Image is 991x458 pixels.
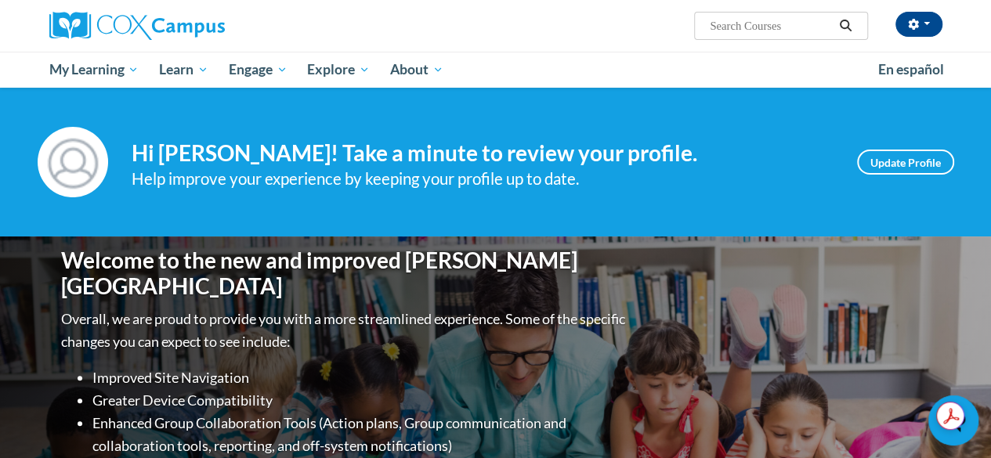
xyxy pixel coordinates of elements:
[297,52,380,88] a: Explore
[49,60,139,79] span: My Learning
[219,52,298,88] a: Engage
[61,247,629,299] h1: Welcome to the new and improved [PERSON_NAME][GEOGRAPHIC_DATA]
[38,52,954,88] div: Main menu
[132,166,834,192] div: Help improve your experience by keeping your profile up to date.
[92,389,629,412] li: Greater Device Compatibility
[39,52,150,88] a: My Learning
[390,60,443,79] span: About
[229,60,288,79] span: Engage
[380,52,454,88] a: About
[708,16,834,35] input: Search Courses
[895,12,942,37] button: Account Settings
[49,12,225,40] img: Cox Campus
[61,307,629,352] p: Overall, we are proud to provide you with a more streamlined experience. Some of the specific cha...
[834,16,857,35] button: Search
[307,60,370,79] span: Explore
[38,127,108,197] img: Profile Image
[857,150,954,175] a: Update Profile
[149,52,219,88] a: Learn
[132,140,834,167] h4: Hi [PERSON_NAME]! Take a minute to review your profile.
[49,12,331,40] a: Cox Campus
[92,366,629,389] li: Improved Site Navigation
[92,412,629,457] li: Enhanced Group Collaboration Tools (Action plans, Group communication and collaboration tools, re...
[868,53,954,86] a: En español
[878,61,944,78] span: En español
[159,60,208,79] span: Learn
[928,395,978,445] iframe: Button to launch messaging window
